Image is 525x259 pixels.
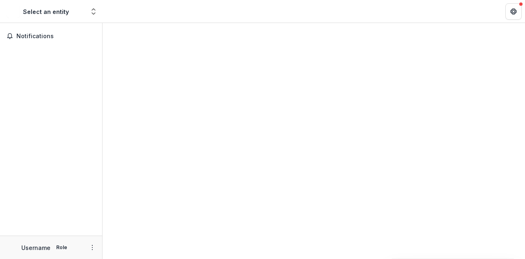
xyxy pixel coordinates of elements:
button: Notifications [3,30,99,43]
button: Open entity switcher [88,3,99,20]
p: Username [21,243,50,252]
span: Notifications [16,33,96,40]
button: More [87,243,97,252]
button: Get Help [505,3,522,20]
p: Role [54,244,70,251]
div: Select an entity [23,7,69,16]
